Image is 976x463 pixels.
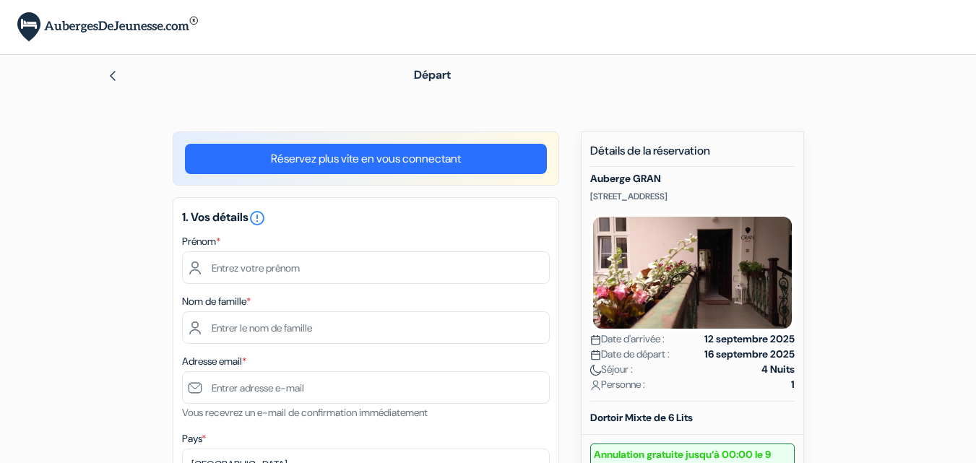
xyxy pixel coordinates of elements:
img: calendar.svg [590,350,601,360]
a: Réservez plus vite en vous connectant [185,144,547,174]
span: Personne : [590,377,645,392]
span: Date d'arrivée : [590,332,665,347]
input: Entrez votre prénom [182,251,550,284]
b: Dortoir Mixte de 6 Lits [590,411,693,424]
img: AubergesDeJeunesse.com [17,12,198,42]
img: user_icon.svg [590,380,601,391]
h5: 1. Vos détails [182,209,550,227]
img: left_arrow.svg [107,70,118,82]
span: Départ [414,67,451,82]
img: calendar.svg [590,334,601,345]
input: Entrer adresse e-mail [182,371,550,404]
h5: Détails de la réservation [590,144,795,167]
h5: Auberge GRAN [590,173,795,185]
strong: 4 Nuits [761,362,795,377]
label: Prénom [182,234,220,249]
small: Vous recevrez un e-mail de confirmation immédiatement [182,406,428,419]
label: Pays [182,431,206,446]
label: Adresse email [182,354,246,369]
i: error_outline [249,209,266,227]
a: error_outline [249,209,266,225]
strong: 1 [791,377,795,392]
strong: 16 septembre 2025 [704,347,795,362]
label: Nom de famille [182,294,251,309]
img: moon.svg [590,365,601,376]
span: Séjour : [590,362,633,377]
input: Entrer le nom de famille [182,311,550,344]
strong: 12 septembre 2025 [704,332,795,347]
span: Date de départ : [590,347,670,362]
p: [STREET_ADDRESS] [590,191,795,202]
